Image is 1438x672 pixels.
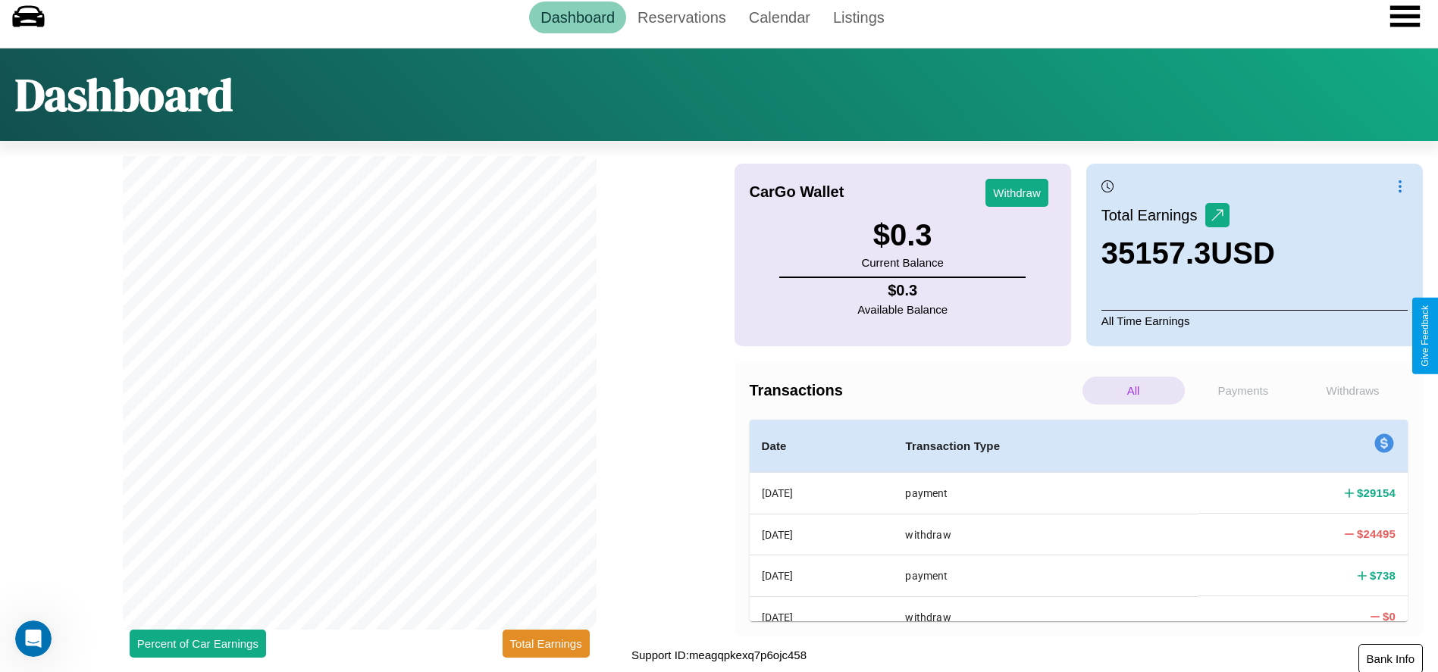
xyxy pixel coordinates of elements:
[529,2,626,33] a: Dashboard
[1082,377,1185,405] p: All
[857,282,948,299] h4: $ 0.3
[1370,567,1396,583] h4: $ 738
[750,183,844,201] h4: CarGo Wallet
[15,620,52,657] iframe: Intercom live chat
[1192,377,1295,405] p: Payments
[861,252,943,273] p: Current Balance
[822,2,896,33] a: Listings
[750,473,894,514] th: [DATE]
[985,179,1048,207] button: Withdraw
[857,299,948,320] p: Available Balance
[750,382,1079,399] h4: Transactions
[861,218,943,252] h3: $ 0.3
[1420,305,1430,367] div: Give Feedback
[1357,485,1396,501] h4: $ 29154
[905,437,1186,455] h4: Transaction Type
[1357,526,1396,542] h4: $ 24495
[893,596,1198,637] th: withdraw
[750,596,894,637] th: [DATE]
[1101,202,1205,229] p: Total Earnings
[750,555,894,596] th: [DATE]
[893,555,1198,596] th: payment
[893,514,1198,555] th: withdraw
[1383,608,1396,624] h4: $ 0
[130,630,266,658] button: Percent of Car Earnings
[1302,377,1404,405] p: Withdraws
[893,473,1198,514] th: payment
[738,2,822,33] a: Calendar
[626,2,738,33] a: Reservations
[15,64,233,126] h1: Dashboard
[1101,310,1408,331] p: All Time Earnings
[1101,236,1275,270] h3: 35157.3 USD
[762,437,882,455] h4: Date
[503,630,590,658] button: Total Earnings
[750,514,894,555] th: [DATE]
[631,645,807,665] p: Support ID: meagqpkexq7p6ojc458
